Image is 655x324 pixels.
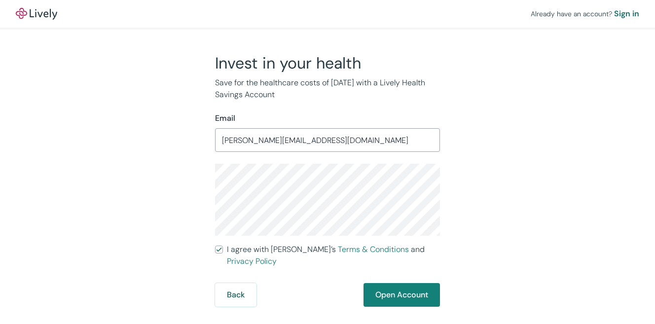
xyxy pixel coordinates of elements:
[16,8,57,20] img: Lively
[215,53,440,73] h2: Invest in your health
[338,244,409,254] a: Terms & Conditions
[16,8,57,20] a: LivelyLively
[614,8,639,20] a: Sign in
[215,112,235,124] label: Email
[531,8,639,20] div: Already have an account?
[215,283,256,307] button: Back
[364,283,440,307] button: Open Account
[215,77,440,101] p: Save for the healthcare costs of [DATE] with a Lively Health Savings Account
[227,256,277,266] a: Privacy Policy
[227,244,440,267] span: I agree with [PERSON_NAME]’s and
